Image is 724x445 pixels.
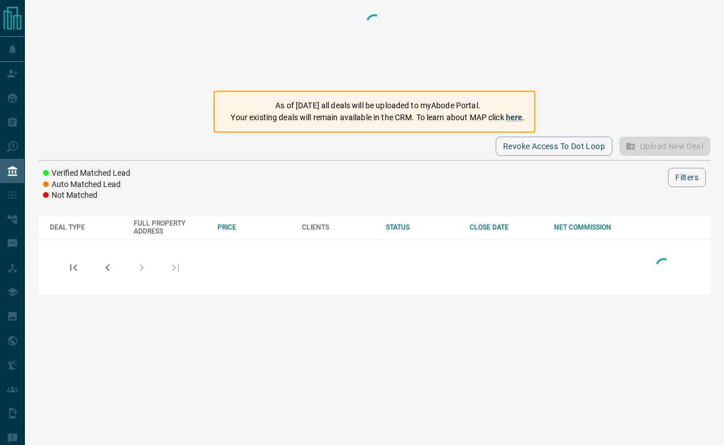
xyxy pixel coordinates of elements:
div: Loading [653,255,675,279]
div: NET COMMISSION [554,223,627,231]
p: Your existing deals will remain available in the CRM. To learn about MAP click . [231,112,525,124]
div: PRICE [218,223,290,231]
a: here [506,113,523,122]
div: DEAL TYPE [50,223,122,231]
button: Revoke Access to Dot Loop [496,137,612,156]
div: STATUS [386,223,459,231]
li: Not Matched [43,190,130,201]
button: Filters [668,168,706,187]
div: Loading [363,11,386,79]
p: As of [DATE] all deals will be uploaded to myAbode Portal. [231,100,525,112]
li: Verified Matched Lead [43,168,130,179]
div: CLOSE DATE [470,223,542,231]
div: FULL PROPERTY ADDRESS [134,219,206,235]
li: Auto Matched Lead [43,179,130,190]
div: CLIENTS [302,223,374,231]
